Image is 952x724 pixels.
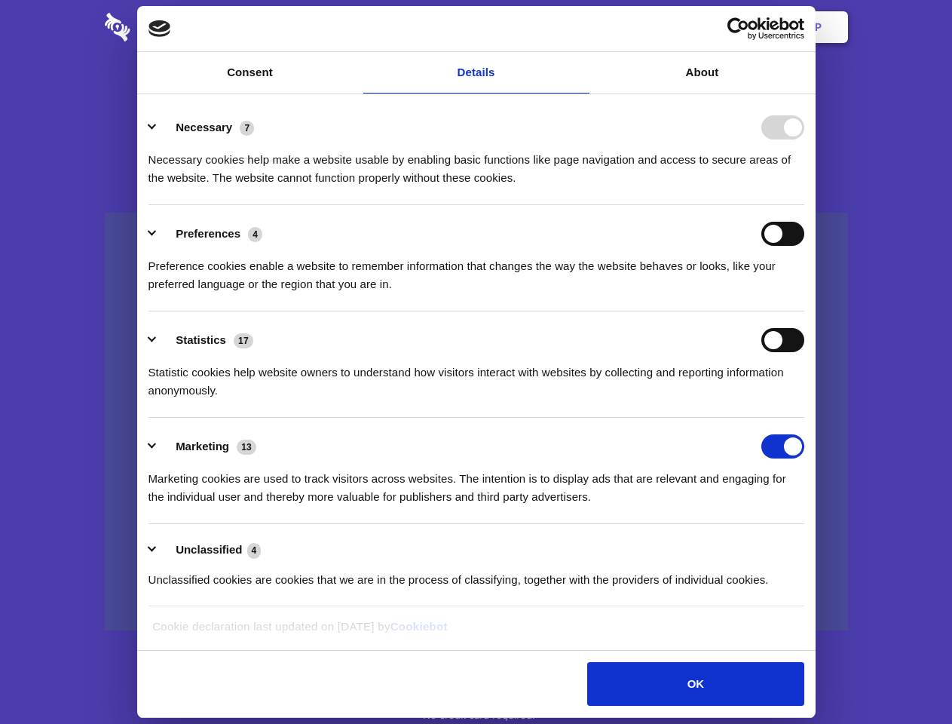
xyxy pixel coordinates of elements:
button: Marketing (13) [148,434,266,459]
a: Consent [137,52,363,94]
span: 4 [248,227,262,242]
div: Cookie declaration last updated on [DATE] by [141,618,811,647]
a: Details [363,52,589,94]
button: Necessary (7) [148,115,264,140]
span: 17 [234,333,253,348]
button: Unclassified (4) [148,541,271,560]
img: logo [148,20,171,37]
img: logo-wordmark-white-trans-d4663122ce5f474addd5e946df7df03e33cb6a1c49d2221995e7729f52c070b2.svg [105,13,234,41]
h1: Eliminate Slack Data Loss. [105,68,848,122]
a: Cookiebot [390,620,448,633]
a: Wistia video thumbnail [105,213,848,631]
div: Marketing cookies are used to track visitors across websites. The intention is to display ads tha... [148,459,804,506]
span: 4 [247,543,262,558]
a: Login [684,4,749,51]
div: Preference cookies enable a website to remember information that changes the way the website beha... [148,246,804,293]
div: Necessary cookies help make a website usable by enabling basic functions like page navigation and... [148,140,804,187]
label: Statistics [176,333,226,346]
label: Necessary [176,121,232,133]
div: Statistic cookies help website owners to understand how visitors interact with websites by collec... [148,352,804,400]
button: Preferences (4) [148,222,272,246]
button: Statistics (17) [148,328,263,352]
label: Preferences [176,227,240,240]
iframe: Drift Widget Chat Controller [877,649,934,706]
h4: Auto-redaction of sensitive data, encrypted data sharing and self-destructing private chats. Shar... [105,137,848,187]
a: Contact [611,4,681,51]
div: Unclassified cookies are cookies that we are in the process of classifying, together with the pro... [148,560,804,589]
a: Pricing [442,4,508,51]
span: 7 [240,121,254,136]
button: OK [587,662,804,706]
a: About [589,52,816,94]
a: Usercentrics Cookiebot - opens in a new window [672,17,804,40]
label: Marketing [176,440,229,452]
span: 13 [237,440,256,455]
